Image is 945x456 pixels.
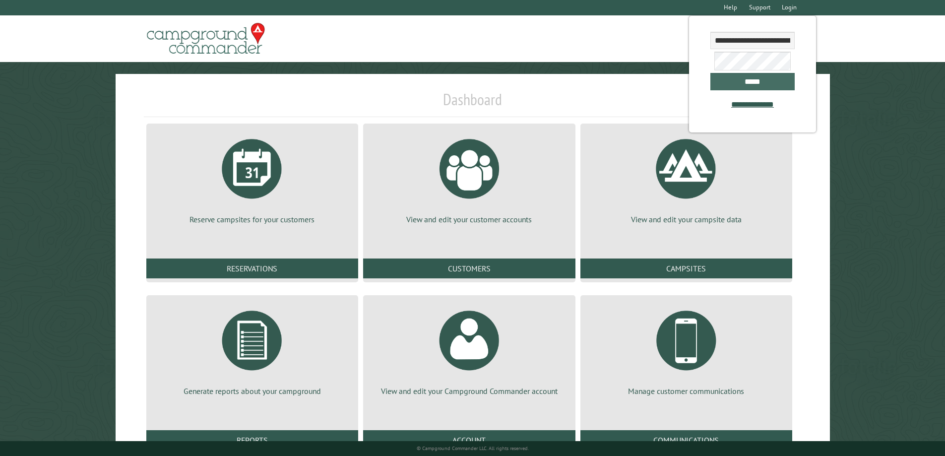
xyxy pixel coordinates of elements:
[146,259,358,278] a: Reservations
[375,386,563,396] p: View and edit your Campground Commander account
[363,259,575,278] a: Customers
[592,131,780,225] a: View and edit your campsite data
[375,131,563,225] a: View and edit your customer accounts
[592,303,780,396] a: Manage customer communications
[375,303,563,396] a: View and edit your Campground Commander account
[158,131,346,225] a: Reserve campsites for your customers
[144,90,802,117] h1: Dashboard
[580,430,792,450] a: Communications
[158,214,346,225] p: Reserve campsites for your customers
[144,19,268,58] img: Campground Commander
[417,445,529,452] small: © Campground Commander LLC. All rights reserved.
[592,386,780,396] p: Manage customer communications
[158,303,346,396] a: Generate reports about your campground
[146,430,358,450] a: Reports
[375,214,563,225] p: View and edit your customer accounts
[363,430,575,450] a: Account
[158,386,346,396] p: Generate reports about your campground
[580,259,792,278] a: Campsites
[592,214,780,225] p: View and edit your campsite data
